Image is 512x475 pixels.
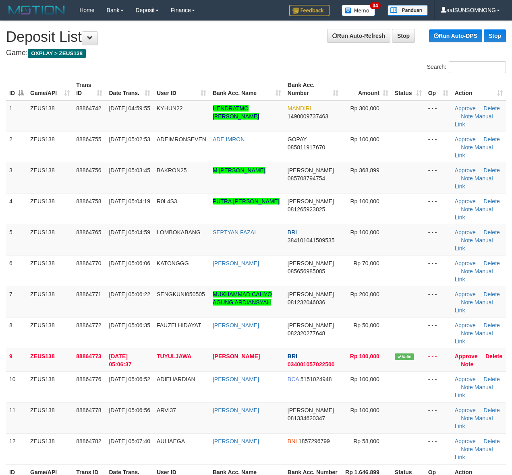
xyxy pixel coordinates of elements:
span: Rp 70,000 [353,260,379,266]
td: 10 [6,372,27,403]
a: Approve [455,407,476,413]
td: - - - [425,318,452,349]
a: Run Auto-DPS [429,29,482,42]
span: 88864765 [76,229,101,235]
td: 3 [6,163,27,194]
a: SEPTYAN FAZAL [213,229,257,235]
span: Copy 085811917670 to clipboard [288,144,325,151]
img: panduan.png [388,5,428,16]
span: Copy 081232046036 to clipboard [288,299,325,306]
img: MOTION_logo.png [6,4,67,16]
td: 11 [6,403,27,434]
span: [PERSON_NAME] [288,260,334,266]
a: [PERSON_NAME] [213,407,259,413]
span: Rp 50,000 [353,322,379,328]
a: [PERSON_NAME] [213,353,260,359]
span: MANDIRI [288,105,311,112]
span: 88864778 [76,407,101,413]
span: SENGKUNI050505 [157,291,205,297]
a: Manual Link [455,144,493,159]
a: Approve [455,229,476,235]
td: 1 [6,101,27,132]
a: M [PERSON_NAME] [213,167,265,173]
td: - - - [425,403,452,434]
span: Copy 384101041509535 to clipboard [288,237,335,244]
span: [DATE] 05:04:59 [109,229,150,235]
td: ZEUS138 [27,287,73,318]
a: Note [461,330,473,337]
a: Approve [455,105,476,112]
span: Copy 085656985085 to clipboard [288,268,325,275]
a: [PERSON_NAME] [213,438,259,444]
td: 9 [6,349,27,372]
a: Delete [483,105,500,112]
td: 6 [6,256,27,287]
span: Valid transaction [395,353,414,360]
td: 5 [6,225,27,256]
a: Approve [455,136,476,142]
a: Approve [455,376,476,382]
span: 88864776 [76,376,101,382]
span: Copy 081334620347 to clipboard [288,415,325,421]
a: Stop [392,29,415,43]
span: R0L4S3 [157,198,177,204]
span: Copy 1490009737463 to clipboard [288,113,328,120]
a: ADE IMRON [213,136,245,142]
a: Delete [483,407,500,413]
span: 88864755 [76,136,101,142]
h4: Game: [6,49,506,57]
a: [PERSON_NAME] [213,260,259,266]
a: Delete [485,353,502,359]
th: User ID: activate to sort column ascending [153,78,209,101]
a: Delete [483,229,500,235]
a: MUKHAMMAD CAHYO AGUNG ARDIANSYAH [213,291,272,306]
span: Rp 100,000 [350,229,379,235]
span: [PERSON_NAME] [288,198,334,204]
span: ARVI37 [157,407,176,413]
span: Copy 082320277648 to clipboard [288,330,325,337]
td: ZEUS138 [27,372,73,403]
span: Copy 034001057022500 to clipboard [288,361,335,368]
span: [DATE] 05:06:35 [109,322,150,328]
span: KYHUN22 [157,105,183,112]
td: ZEUS138 [27,132,73,163]
a: Manual Link [455,175,493,190]
a: PUTRA [PERSON_NAME] [213,198,280,204]
td: - - - [425,287,452,318]
span: Rp 100,000 [350,407,379,413]
th: Bank Acc. Number: activate to sort column ascending [284,78,342,101]
td: - - - [425,434,452,465]
span: 34 [370,2,381,9]
span: BAKRON25 [157,167,187,173]
a: Approve [455,167,476,173]
span: OXPLAY > ZEUS138 [28,49,86,58]
span: Rp 58,000 [353,438,379,444]
a: Note [461,299,473,306]
span: Copy 085708794754 to clipboard [288,175,325,182]
h1: Deposit List [6,29,506,45]
a: Note [461,384,473,390]
td: 4 [6,194,27,225]
a: Stop [484,29,506,42]
a: Note [461,175,473,182]
td: - - - [425,225,452,256]
a: Manual Link [455,206,493,221]
td: ZEUS138 [27,163,73,194]
td: - - - [425,163,452,194]
td: - - - [425,132,452,163]
span: LOMBOKABANG [157,229,201,235]
a: Delete [483,198,500,204]
a: Note [461,446,473,452]
a: [PERSON_NAME] [213,322,259,328]
span: [DATE] 04:59:55 [109,105,150,112]
span: ADEIMRONSEVEN [157,136,206,142]
span: [PERSON_NAME] [288,322,334,328]
a: [PERSON_NAME] [213,376,259,382]
td: ZEUS138 [27,256,73,287]
span: 88864770 [76,260,101,266]
span: Rp 100,000 [350,136,379,142]
span: Rp 100,000 [350,353,379,359]
a: Delete [483,136,500,142]
a: Note [461,206,473,213]
a: Approve [455,438,476,444]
